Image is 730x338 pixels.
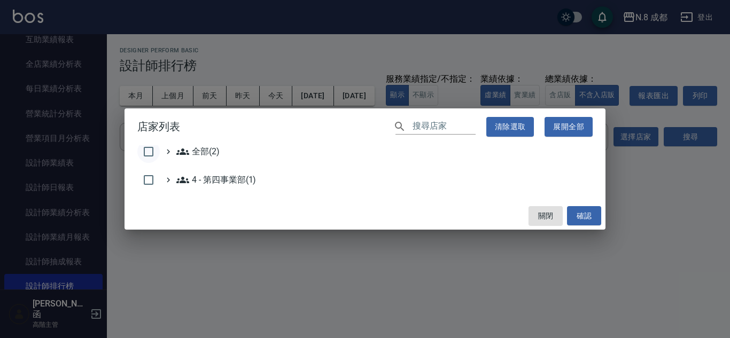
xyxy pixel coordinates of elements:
[413,119,476,135] input: 搜尋店家
[125,108,605,145] h2: 店家列表
[176,174,256,186] span: 4 - 第四事業部(1)
[529,206,563,226] button: 關閉
[486,117,534,137] button: 清除選取
[567,206,601,226] button: 確認
[545,117,593,137] button: 展開全部
[176,145,220,158] span: 全部(2)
